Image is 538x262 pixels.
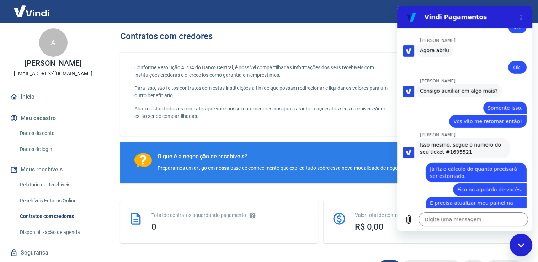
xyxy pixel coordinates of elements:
img: Vindi [9,0,55,22]
button: Sair [504,5,529,18]
p: Conforme Resolução 4.734 do Banco Central, é possível compartilhar as informações dos seus recebí... [134,64,395,79]
img: Ícone com um ponto de interrogação. [134,153,152,168]
a: Disponibilização de agenda [17,225,98,240]
iframe: Janela de mensagens [397,6,532,231]
p: Para isso, são feitos contratos com estas instituições a fim de que possam redirecionar e liquida... [134,84,395,99]
p: Abaixo estão todos os contratos que você possui com credores nos quais as informações dos seus re... [134,105,395,120]
div: 0 [151,222,309,232]
div: Valor total de contratos aguardando pagamento [355,212,513,219]
button: Meu cadastro [9,110,98,126]
p: [PERSON_NAME] [25,60,81,67]
iframe: Botão para abrir a janela de mensagens, conversa em andamento [510,234,532,256]
a: Relatório de Recebíveis [17,178,98,192]
span: R$ 0,00 [355,222,384,232]
button: Meus recebíveis [9,162,98,178]
svg: Esses contratos não se referem à Vindi, mas sim a outras instituições. [249,212,256,219]
div: Total de contratos aguardando pagamento [151,212,309,219]
a: Início [9,89,98,105]
a: Recebíveis Futuros Online [17,193,98,208]
a: Dados de login [17,142,98,157]
div: O que é a negocição de recebíveis? [158,153,451,160]
a: Contratos com credores [17,209,98,224]
a: Dados da conta [17,126,98,141]
div: A [39,28,68,57]
div: Preparamos um artigo em nossa base de conhecimento que explica tudo sobre essa nova modalidade de... [158,164,451,172]
h3: Contratos com credores [120,31,213,41]
p: [EMAIL_ADDRESS][DOMAIN_NAME] [14,70,92,77]
a: Segurança [9,245,98,261]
